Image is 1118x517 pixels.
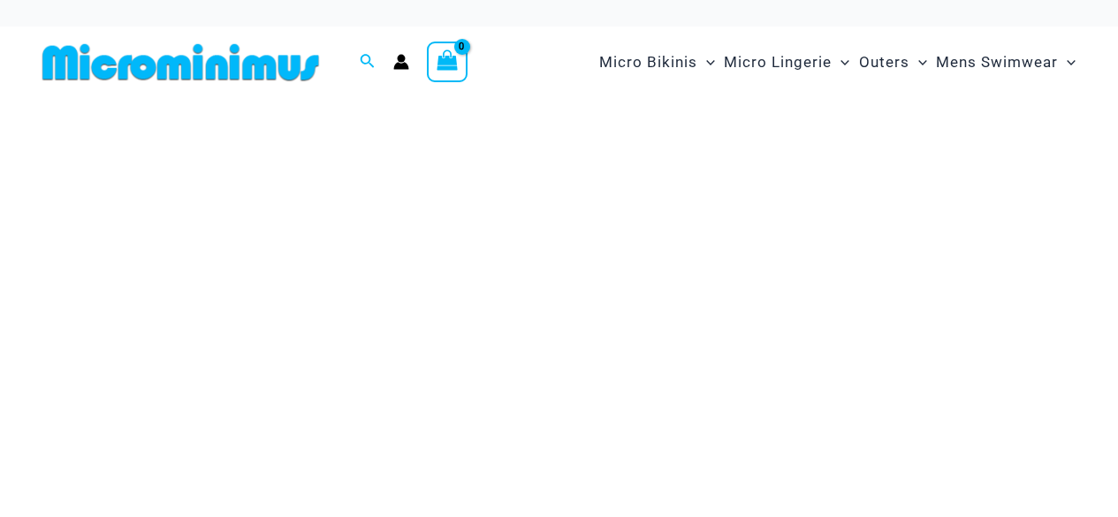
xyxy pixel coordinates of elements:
[909,40,927,85] span: Menu Toggle
[859,40,909,85] span: Outers
[35,42,326,82] img: MM SHOP LOGO FLAT
[360,51,376,73] a: Search icon link
[719,35,854,89] a: Micro LingerieMenu ToggleMenu Toggle
[697,40,715,85] span: Menu Toggle
[1058,40,1076,85] span: Menu Toggle
[932,35,1080,89] a: Mens SwimwearMenu ToggleMenu Toggle
[855,35,932,89] a: OutersMenu ToggleMenu Toggle
[724,40,832,85] span: Micro Lingerie
[599,40,697,85] span: Micro Bikinis
[427,42,468,82] a: View Shopping Cart, empty
[936,40,1058,85] span: Mens Swimwear
[592,33,1083,92] nav: Site Navigation
[832,40,849,85] span: Menu Toggle
[595,35,719,89] a: Micro BikinisMenu ToggleMenu Toggle
[393,54,409,70] a: Account icon link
